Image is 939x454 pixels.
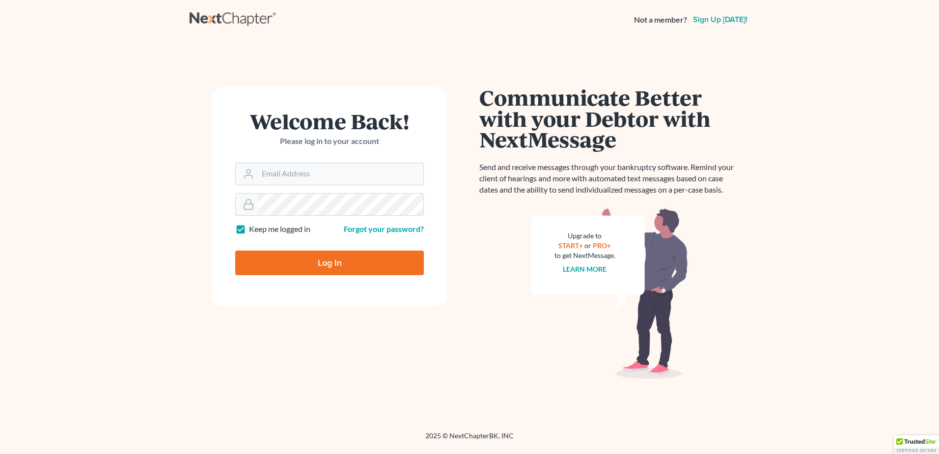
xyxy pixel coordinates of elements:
[258,163,423,185] input: Email Address
[585,241,592,250] span: or
[691,16,749,24] a: Sign up [DATE]!
[593,241,611,250] a: PRO+
[344,224,424,233] a: Forgot your password?
[235,111,424,132] h1: Welcome Back!
[249,224,310,235] label: Keep me logged in
[554,231,615,241] div: Upgrade to
[190,431,749,449] div: 2025 © NextChapterBK, INC
[235,251,424,275] input: Log In
[479,87,740,150] h1: Communicate Better with your Debtor with NextMessage
[634,14,687,26] strong: Not a member?
[235,136,424,147] p: Please log in to your account
[554,251,615,260] div: to get NextMessage.
[563,265,607,273] a: Learn more
[559,241,583,250] a: START+
[531,207,688,379] img: nextmessage_bg-59042aed3d76b12b5cd301f8e5b87938c9018125f34e5fa2b7a6b67550977c72.svg
[894,435,939,454] div: TrustedSite Certified
[479,162,740,196] p: Send and receive messages through your bankruptcy software. Remind your client of hearings and mo...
